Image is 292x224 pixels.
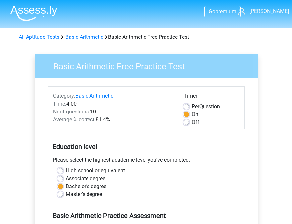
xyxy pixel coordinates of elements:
div: Timer [184,92,239,103]
label: Master's degree [66,190,102,198]
label: Associate degree [66,175,105,183]
div: Basic Arithmetic Free Practice Test [16,33,276,41]
a: Gopremium [205,7,240,16]
span: Nr of questions: [53,109,90,115]
span: Time: [53,101,66,107]
a: All Aptitude Tests [19,34,59,40]
span: premium [215,8,236,15]
span: [PERSON_NAME] [249,8,289,14]
a: Basic Arithmetic [65,34,103,40]
div: 81.4% [48,116,179,124]
div: 4:00 [48,100,179,108]
a: [PERSON_NAME] [238,7,287,15]
div: 10 [48,108,179,116]
a: Basic Arithmetic [75,93,113,99]
span: Average % correct: [53,116,96,123]
div: Please select the highest academic level you’ve completed. [48,156,245,167]
span: Category: [53,93,75,99]
h5: Education level [53,140,240,153]
h3: Basic Arithmetic Free Practice Test [45,59,253,72]
span: Per [192,103,199,110]
label: On [192,111,198,118]
label: Bachelor's degree [66,183,106,190]
span: Go [209,8,215,15]
img: Assessly [10,5,57,21]
label: Off [192,118,199,126]
h5: Basic Arithmetic Practice Assessment [53,212,240,220]
label: Question [192,103,220,111]
label: High school or equivalent [66,167,125,175]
